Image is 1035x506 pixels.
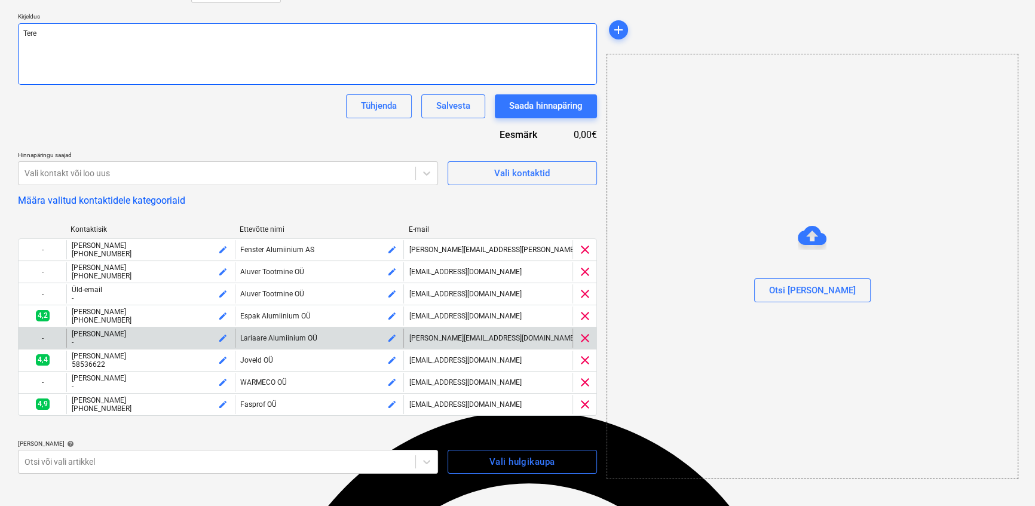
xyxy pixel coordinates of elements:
div: - [19,329,66,348]
button: Vali kontaktid [448,161,597,185]
div: [PERSON_NAME] [72,352,230,360]
div: Salvesta [436,98,470,114]
span: 4,2 [36,310,50,321]
textarea: Tere [18,23,597,85]
span: clear [578,375,592,390]
div: Eesmärk [442,128,556,142]
div: [PERSON_NAME] [72,308,230,316]
div: Kontaktisik [71,225,230,234]
div: Lariaare Alumiinium OÜ [240,334,399,342]
span: [EMAIL_ADDRESS][DOMAIN_NAME] [409,356,521,364]
div: [PHONE_NUMBER] [72,404,230,413]
p: Kirjeldus [18,13,597,23]
div: Tühjenda [361,98,397,114]
span: edit [218,289,228,299]
span: clear [578,287,592,301]
div: Otsi [PERSON_NAME] [607,54,1018,479]
div: WARMECO OÜ [240,378,399,387]
span: edit [387,400,396,409]
div: Fenster Alumiinium AS [240,246,399,254]
span: add [611,23,626,37]
div: [PERSON_NAME] [72,396,230,404]
div: Fasprof OÜ [240,400,399,409]
span: clear [578,265,592,279]
span: [PERSON_NAME][EMAIL_ADDRESS][DOMAIN_NAME] [409,334,575,342]
div: Saada hinnapäring [509,98,583,114]
button: Määra valitud kontaktidele kategooriaid [18,195,185,206]
div: 58536622 [72,360,230,369]
span: 4,9 [36,398,50,410]
span: edit [387,355,396,365]
span: clear [578,353,592,367]
div: - [72,338,230,346]
span: edit [387,333,396,343]
div: Vali hulgikaupa [489,454,555,470]
div: [PERSON_NAME] [72,374,230,382]
button: Otsi [PERSON_NAME] [754,278,871,302]
p: Hinnapäringu saajad [18,151,438,161]
span: clear [578,331,592,345]
span: edit [387,289,396,299]
div: Joveld OÜ [240,356,399,364]
span: edit [218,355,228,365]
div: - [72,382,230,391]
span: clear [578,309,592,323]
span: clear [578,243,592,257]
span: edit [218,311,228,321]
div: Espak Alumiinium OÜ [240,312,399,320]
span: edit [387,311,396,321]
div: - [72,294,230,302]
span: edit [387,245,396,254]
div: Vali kontaktid [494,165,550,181]
span: edit [387,378,396,387]
div: Otsi [PERSON_NAME] [769,283,856,298]
div: [PERSON_NAME] [18,440,438,447]
span: [EMAIL_ADDRESS][DOMAIN_NAME] [409,400,521,409]
button: Tühjenda [346,94,412,118]
span: clear [578,397,592,412]
div: - [19,284,66,303]
div: [PERSON_NAME] [72,330,230,338]
span: [EMAIL_ADDRESS][DOMAIN_NAME] [409,290,521,298]
div: [PHONE_NUMBER] [72,250,230,258]
span: edit [218,400,228,409]
button: Salvesta [421,94,485,118]
div: - [19,262,66,281]
span: edit [218,333,228,343]
span: [EMAIL_ADDRESS][DOMAIN_NAME] [409,378,521,387]
div: Aluver Tootmine OÜ [240,290,399,298]
div: [PERSON_NAME] [72,263,230,272]
div: [PHONE_NUMBER] [72,272,230,280]
div: [PERSON_NAME] [72,241,230,250]
div: [PHONE_NUMBER] [72,316,230,324]
div: - [19,373,66,392]
iframe: Chat Widget [975,449,1035,506]
div: Üld-email [72,286,230,294]
div: - [19,240,66,259]
span: help [65,440,74,447]
div: Ettevõtte nimi [240,225,399,234]
span: [PERSON_NAME][EMAIL_ADDRESS][PERSON_NAME][PERSON_NAME][DOMAIN_NAME] [409,246,684,254]
div: E-mail [409,225,568,234]
div: 0,00€ [556,128,597,142]
span: 4,4 [36,354,50,366]
span: edit [387,267,396,277]
span: edit [218,267,228,277]
span: [EMAIL_ADDRESS][DOMAIN_NAME] [409,268,521,276]
button: Saada hinnapäring [495,94,597,118]
div: Aluver Tootmine OÜ [240,268,399,276]
span: [EMAIL_ADDRESS][DOMAIN_NAME] [409,312,521,320]
span: edit [218,378,228,387]
button: Vali hulgikaupa [448,450,597,474]
span: edit [218,245,228,254]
